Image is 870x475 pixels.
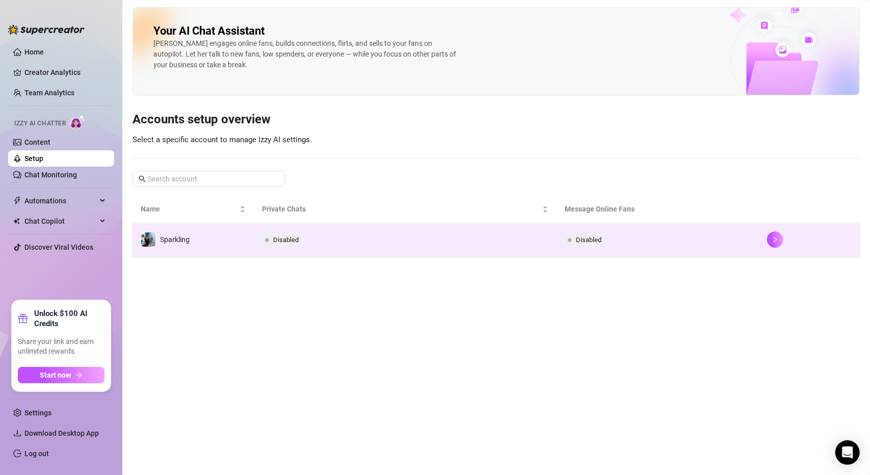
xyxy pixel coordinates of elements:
a: Chat Monitoring [24,171,77,179]
h3: Accounts setup overview [133,112,860,128]
button: right [767,231,783,248]
span: gift [18,313,28,324]
span: thunderbolt [13,197,21,205]
span: Chat Copilot [24,213,97,229]
span: Select a specific account to manage Izzy AI settings. [133,135,312,144]
a: Content [24,138,50,146]
th: Message Online Fans [557,195,758,223]
div: [PERSON_NAME] engages online fans, builds connections, flirts, and sells to your fans on autopilo... [153,38,459,70]
th: Name [133,195,254,223]
img: Sparkling [141,232,155,247]
span: search [139,175,146,182]
span: Sparkling [160,235,190,244]
span: Start now [40,371,71,379]
img: AI Chatter [70,115,86,129]
img: logo-BBDzfeDw.svg [8,24,85,35]
span: right [772,236,779,243]
a: Home [24,48,44,56]
span: Name [141,203,238,215]
a: Settings [24,409,51,417]
span: Disabled [273,236,299,244]
a: Setup [24,154,43,163]
div: Open Intercom Messenger [835,440,860,465]
h2: Your AI Chat Assistant [153,24,265,38]
span: Share your link and earn unlimited rewards [18,337,104,357]
span: Disabled [576,236,601,244]
button: Start nowarrow-right [18,367,104,383]
span: download [13,429,21,437]
img: Chat Copilot [13,218,20,225]
th: Private Chats [254,195,557,223]
span: Automations [24,193,97,209]
strong: Unlock $100 AI Credits [34,308,104,329]
span: Izzy AI Chatter [14,119,66,128]
span: arrow-right [75,372,83,379]
span: Download Desktop App [24,429,99,437]
a: Team Analytics [24,89,74,97]
span: Private Chats [262,203,541,215]
a: Creator Analytics [24,64,106,81]
a: Discover Viral Videos [24,243,93,251]
a: Log out [24,450,49,458]
input: Search account [148,173,271,184]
